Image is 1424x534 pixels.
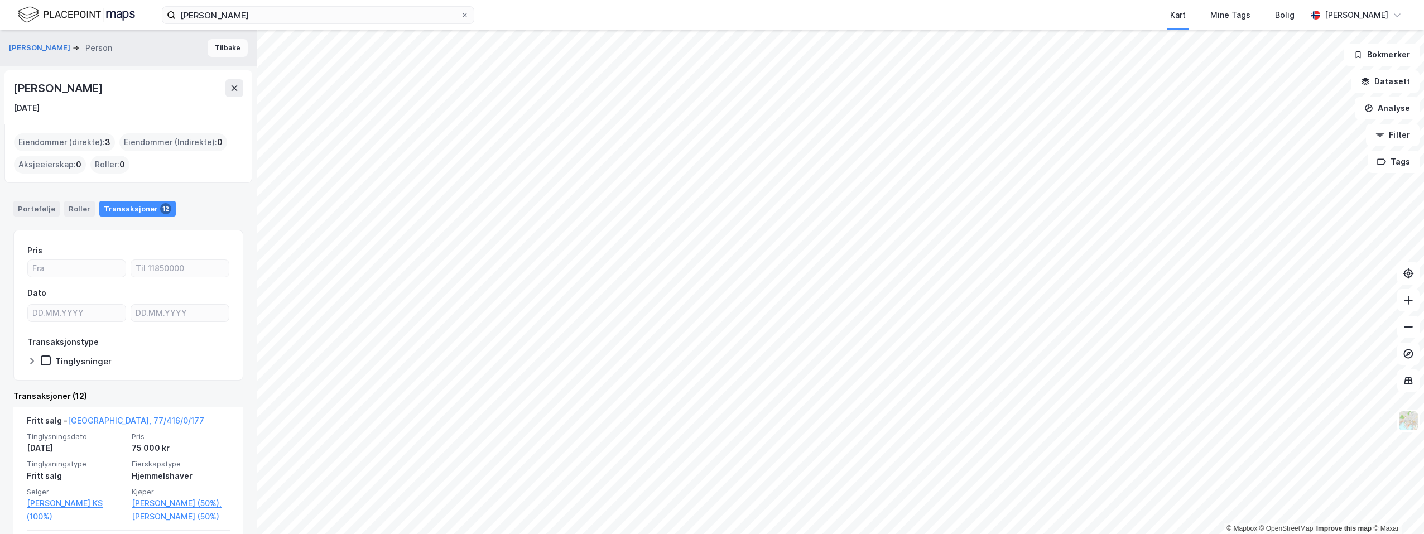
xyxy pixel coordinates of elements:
[1259,525,1314,532] a: OpenStreetMap
[27,286,46,300] div: Dato
[119,158,125,171] span: 0
[68,416,204,425] a: [GEOGRAPHIC_DATA], 77/416/0/177
[14,156,86,174] div: Aksjeeierskap :
[1398,410,1419,431] img: Z
[1275,8,1295,22] div: Bolig
[27,244,42,257] div: Pris
[1344,44,1420,66] button: Bokmerker
[131,260,229,277] input: Til 11850000
[13,389,243,403] div: Transaksjoner (12)
[132,441,230,455] div: 75 000 kr
[64,201,95,217] div: Roller
[27,497,125,523] a: [PERSON_NAME] KS (100%)
[27,469,125,483] div: Fritt salg
[27,459,125,469] span: Tinglysningstype
[160,203,171,214] div: 12
[9,42,73,54] button: [PERSON_NAME]
[28,305,126,321] input: DD.MM.YYYY
[1325,8,1388,22] div: [PERSON_NAME]
[90,156,129,174] div: Roller :
[132,487,230,497] span: Kjøper
[1366,124,1420,146] button: Filter
[1368,151,1420,173] button: Tags
[105,136,110,149] span: 3
[28,260,126,277] input: Fra
[18,5,135,25] img: logo.f888ab2527a4732fd821a326f86c7f29.svg
[27,441,125,455] div: [DATE]
[1210,8,1250,22] div: Mine Tags
[76,158,81,171] span: 0
[1351,70,1420,93] button: Datasett
[132,469,230,483] div: Hjemmelshaver
[27,432,125,441] span: Tinglysningsdato
[1355,97,1420,119] button: Analyse
[13,201,60,217] div: Portefølje
[1316,525,1372,532] a: Improve this map
[13,102,40,115] div: [DATE]
[119,133,227,151] div: Eiendommer (Indirekte) :
[217,136,223,149] span: 0
[132,432,230,441] span: Pris
[208,39,248,57] button: Tilbake
[27,335,99,349] div: Transaksjonstype
[1368,480,1424,534] div: Kontrollprogram for chat
[1368,480,1424,534] iframe: Chat Widget
[13,79,105,97] div: [PERSON_NAME]
[14,133,115,151] div: Eiendommer (direkte) :
[27,414,204,432] div: Fritt salg -
[99,201,176,217] div: Transaksjoner
[1226,525,1257,532] a: Mapbox
[131,305,229,321] input: DD.MM.YYYY
[1170,8,1186,22] div: Kart
[85,41,112,55] div: Person
[27,487,125,497] span: Selger
[55,356,112,367] div: Tinglysninger
[132,459,230,469] span: Eierskapstype
[132,510,230,523] a: [PERSON_NAME] (50%)
[176,7,460,23] input: Søk på adresse, matrikkel, gårdeiere, leietakere eller personer
[132,497,230,510] a: [PERSON_NAME] (50%),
